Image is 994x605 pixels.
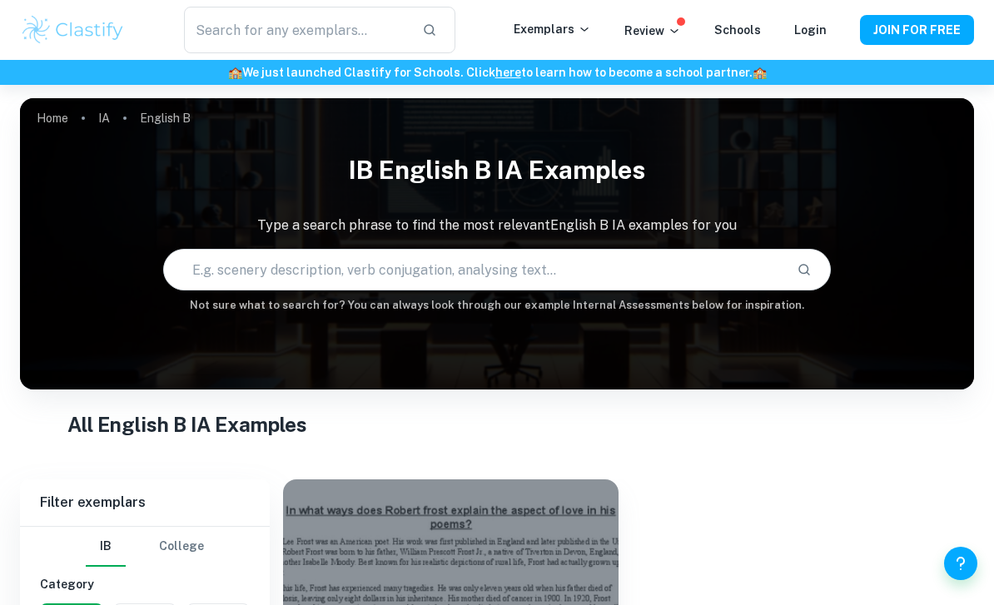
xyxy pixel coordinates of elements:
h6: Not sure what to search for? You can always look through our example Internal Assessments below f... [20,297,974,314]
button: JOIN FOR FREE [860,15,974,45]
h6: Category [40,575,250,593]
input: E.g. scenery description, verb conjugation, analysing text... [164,246,783,293]
span: 🏫 [228,66,242,79]
h1: IB English B IA examples [20,145,974,196]
div: Filter type choice [86,527,204,567]
a: here [495,66,521,79]
h1: All English B IA Examples [67,409,926,439]
h6: We just launched Clastify for Schools. Click to learn how to become a school partner. [3,63,991,82]
input: Search for any exemplars... [184,7,409,53]
a: Home [37,107,68,130]
h6: Filter exemplars [20,479,270,526]
span: 🏫 [753,66,767,79]
p: Type a search phrase to find the most relevant English B IA examples for you [20,216,974,236]
button: College [159,527,204,567]
button: IB [86,527,126,567]
a: IA [98,107,110,130]
p: English B [140,109,191,127]
button: Help and Feedback [944,547,977,580]
button: Search [790,255,818,284]
img: Clastify logo [20,13,126,47]
p: Exemplars [514,20,591,38]
a: Login [794,23,827,37]
a: Schools [714,23,761,37]
p: Review [624,22,681,40]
